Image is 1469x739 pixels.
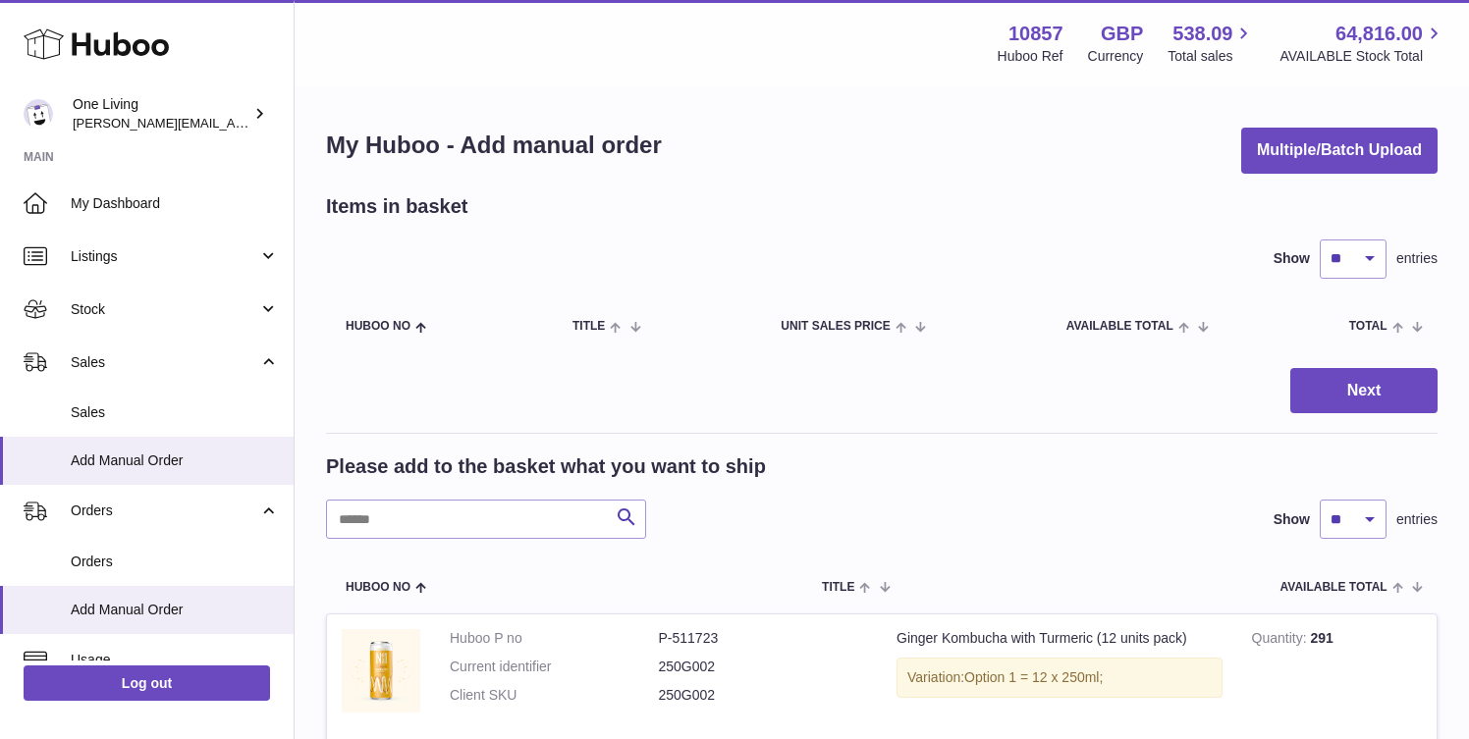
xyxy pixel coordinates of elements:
[71,501,258,520] span: Orders
[346,581,410,594] span: Huboo no
[326,453,766,480] h2: Please add to the basket what you want to ship
[450,658,659,676] dt: Current identifier
[781,320,890,333] span: Unit Sales Price
[24,99,53,129] img: Jessica@oneliving.com
[71,601,279,619] span: Add Manual Order
[326,130,662,161] h1: My Huboo - Add manual order
[1088,47,1144,66] div: Currency
[1172,21,1232,47] span: 538.09
[326,193,468,220] h2: Items in basket
[1335,21,1423,47] span: 64,816.00
[1279,47,1445,66] span: AVAILABLE Stock Total
[1008,21,1063,47] strong: 10857
[1237,614,1437,732] td: 291
[71,353,258,372] span: Sales
[659,658,868,676] dd: 250G002
[71,247,258,266] span: Listings
[73,115,394,131] span: [PERSON_NAME][EMAIL_ADDRESS][DOMAIN_NAME]
[1101,21,1143,47] strong: GBP
[1274,510,1310,529] label: Show
[1168,47,1255,66] span: Total sales
[1252,630,1311,651] strong: Quantity
[71,194,279,213] span: My Dashboard
[346,320,410,333] span: Huboo no
[1396,249,1438,268] span: entries
[342,629,420,713] img: Ginger Kombucha with Turmeric (12 units pack)
[71,403,279,422] span: Sales
[71,300,258,319] span: Stock
[1168,21,1255,66] a: 538.09 Total sales
[897,658,1223,698] div: Variation:
[659,629,868,648] dd: P-511723
[450,629,659,648] dt: Huboo P no
[1241,128,1438,174] button: Multiple/Batch Upload
[964,669,1103,685] span: Option 1 = 12 x 250ml;
[572,320,605,333] span: Title
[450,686,659,705] dt: Client SKU
[882,614,1237,732] td: Ginger Kombucha with Turmeric (12 units pack)
[71,451,279,470] span: Add Manual Order
[71,553,279,571] span: Orders
[1280,581,1387,594] span: AVAILABLE Total
[1290,368,1438,414] button: Next
[1274,249,1310,268] label: Show
[1349,320,1387,333] span: Total
[71,651,279,669] span: Usage
[998,47,1063,66] div: Huboo Ref
[659,686,868,705] dd: 250G002
[1066,320,1173,333] span: AVAILABLE Total
[1396,510,1438,529] span: entries
[822,581,854,594] span: Title
[1279,21,1445,66] a: 64,816.00 AVAILABLE Stock Total
[24,665,270,701] a: Log out
[73,95,249,132] div: One Living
